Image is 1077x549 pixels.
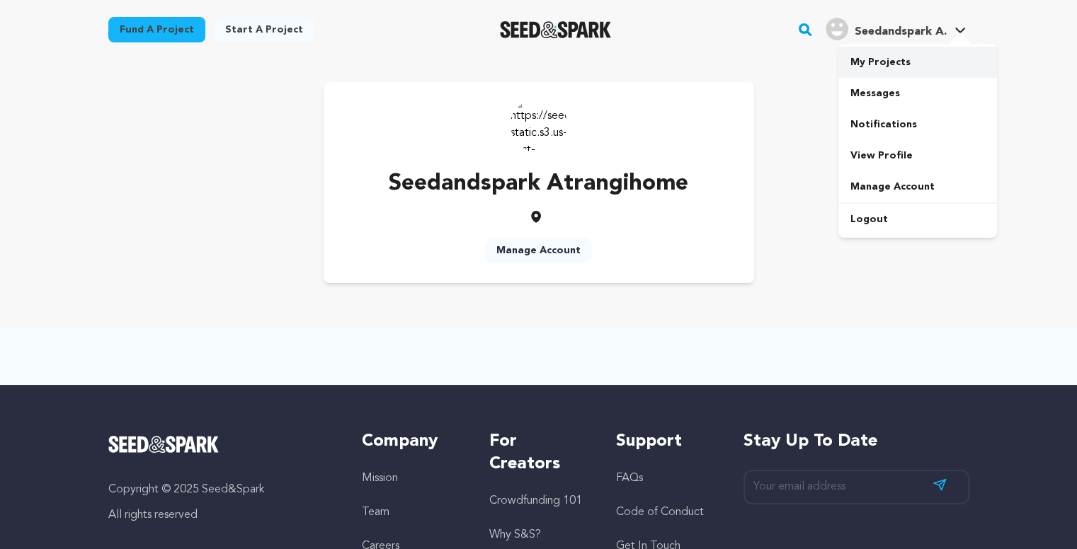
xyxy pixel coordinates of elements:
[743,430,969,453] h5: Stay up to date
[108,436,334,453] a: Seed&Spark Homepage
[826,18,848,40] img: user.png
[214,17,314,42] a: Start a project
[500,21,611,38] a: Seed&Spark Homepage
[108,507,334,524] p: All rights reserved
[823,15,969,45] span: Seedandspark A.'s Profile
[108,17,205,42] a: Fund a project
[838,171,997,202] a: Manage Account
[616,430,714,453] h5: Support
[823,15,969,40] a: Seedandspark A.'s Profile
[489,495,582,507] a: Crowdfunding 101
[485,238,592,263] a: Manage Account
[500,21,611,38] img: Seed&Spark Logo Dark Mode
[838,109,997,140] a: Notifications
[511,96,567,153] img: https://seedandspark-static.s3.us-east-2.amazonaws.com/images/User/002/321/680/medium/ACg8ocKnIzY...
[362,430,460,453] h5: Company
[616,473,643,484] a: FAQs
[108,436,220,453] img: Seed&Spark Logo
[838,47,997,78] a: My Projects
[389,167,688,201] p: Seedandspark Atrangihome
[743,470,969,504] input: Your email address
[362,473,398,484] a: Mission
[838,140,997,171] a: View Profile
[616,507,704,518] a: Code of Conduct
[362,507,389,518] a: Team
[838,78,997,109] a: Messages
[854,26,946,37] span: Seedandspark A.
[489,529,541,541] a: Why S&S?
[826,18,946,40] div: Seedandspark A.'s Profile
[108,481,334,498] p: Copyright © 2025 Seed&Spark
[838,204,997,235] a: Logout
[489,430,588,475] h5: For Creators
